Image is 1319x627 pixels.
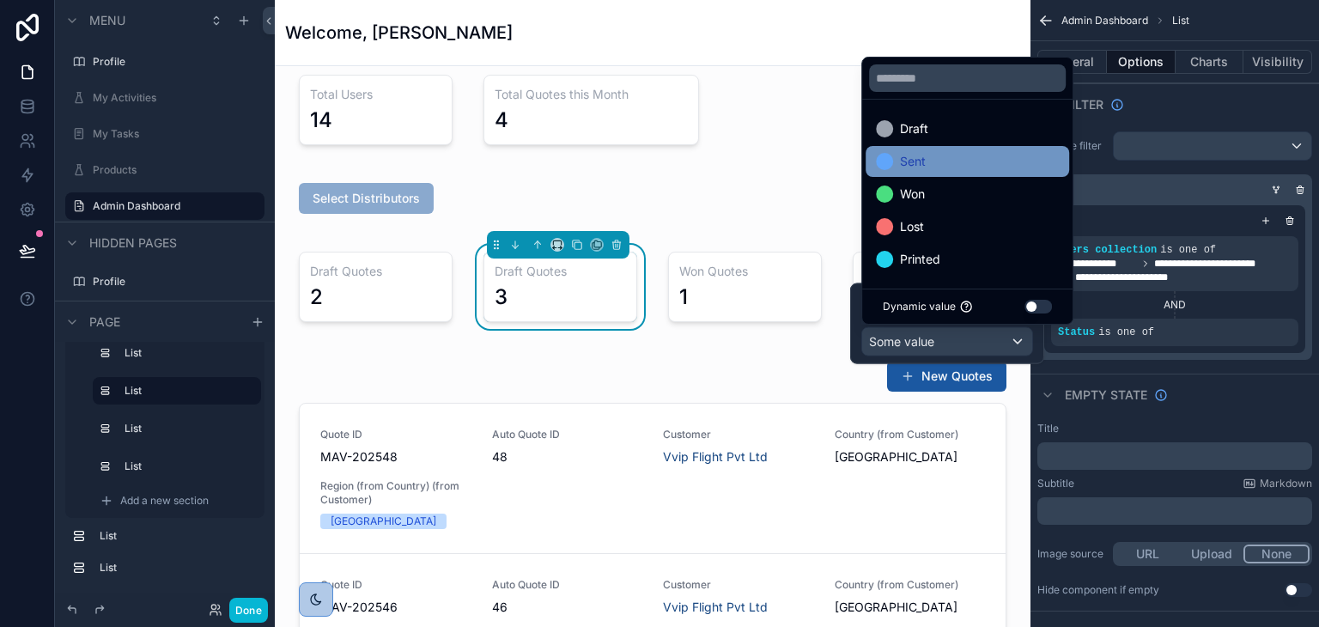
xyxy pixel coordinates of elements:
button: URL [1115,545,1180,563]
label: List [125,460,254,473]
span: Hidden pages [89,234,177,252]
label: Profile [93,55,261,69]
span: Printed [900,249,940,270]
label: List [100,529,258,543]
button: General [1037,50,1107,74]
span: List [1172,14,1189,27]
span: Status [1058,326,1095,338]
span: Empty state [1065,387,1147,404]
a: Markdown [1243,477,1312,490]
label: Subtitle [1037,477,1074,490]
button: Done [229,598,268,623]
button: Visibility [1243,50,1312,74]
span: users collection [1058,244,1157,256]
div: 3 [495,283,508,311]
span: Admin Dashboard [1061,14,1148,27]
div: scrollable content [55,342,275,593]
label: List [125,422,254,435]
label: My Tasks [93,127,261,141]
div: scrollable content [1037,442,1312,470]
h3: Draft Quotes [495,263,626,280]
span: Sent [900,151,926,172]
span: Menu [89,12,125,29]
span: Page [89,313,120,331]
label: Profile [93,275,261,289]
span: Add a new section [120,494,209,508]
label: My Activities [93,91,261,105]
button: Upload [1180,545,1244,563]
span: Filter [1065,96,1103,113]
button: Charts [1176,50,1244,74]
label: Products [93,163,261,177]
button: Options [1107,50,1176,74]
label: List [125,384,247,398]
div: AND [1051,298,1298,312]
span: Won [900,184,925,204]
label: Image source [1037,547,1106,561]
button: None [1243,545,1310,563]
span: Dynamic value [883,300,956,313]
span: is one of [1160,244,1216,256]
span: is one of [1098,326,1154,338]
h1: Welcome, [PERSON_NAME] [285,21,513,45]
span: Draft [900,119,928,139]
span: Markdown [1260,477,1312,490]
label: Title [1037,422,1059,435]
label: List [100,561,258,575]
div: scrollable content [1037,497,1312,525]
label: List [125,346,254,360]
div: Hide component if empty [1037,583,1159,597]
label: Admin Dashboard [93,199,254,213]
span: Lost [900,216,924,237]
